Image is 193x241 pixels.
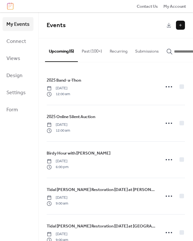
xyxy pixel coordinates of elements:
[47,164,69,170] span: 6:00 pm
[47,150,110,156] span: Birdy Hour with [PERSON_NAME]
[6,105,18,115] span: Form
[47,128,70,134] span: 12:00 am
[3,17,33,31] a: My Events
[6,19,30,29] span: My Events
[3,103,33,116] a: Form
[6,88,26,98] span: Settings
[3,51,33,65] a: Views
[163,3,186,9] a: My Account
[137,3,158,10] span: Contact Us
[47,223,156,229] span: Tidal [PERSON_NAME] Restoration [DATE] at [GEOGRAPHIC_DATA]
[47,223,156,230] a: Tidal [PERSON_NAME] Restoration [DATE] at [GEOGRAPHIC_DATA]
[7,3,14,10] img: logo
[47,77,81,84] span: 2025 Band-a-Thon
[47,85,70,91] span: [DATE]
[6,71,23,81] span: Design
[163,3,186,10] span: My Account
[47,201,68,206] span: 9:00 am
[47,77,81,84] a: 2025 Band-a-Thon
[106,38,131,61] button: Recurring
[47,113,95,120] a: 2025 Online Silent Auction
[3,34,33,48] a: Connect
[6,36,26,46] span: Connect
[47,195,68,201] span: [DATE]
[131,38,162,61] button: Submissions
[47,158,69,164] span: [DATE]
[3,85,33,99] a: Settings
[47,231,68,237] span: [DATE]
[47,91,70,97] span: 12:00 am
[3,68,33,82] a: Design
[78,38,106,61] button: Past (100+)
[47,19,66,31] span: Events
[45,38,78,62] button: Upcoming (6)
[47,150,110,157] a: Birdy Hour with [PERSON_NAME]
[47,122,70,128] span: [DATE]
[137,3,158,9] a: Contact Us
[6,54,20,64] span: Views
[47,186,156,193] a: Tidal [PERSON_NAME] Restoration [DATE] at [PERSON_NAME][GEOGRAPHIC_DATA]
